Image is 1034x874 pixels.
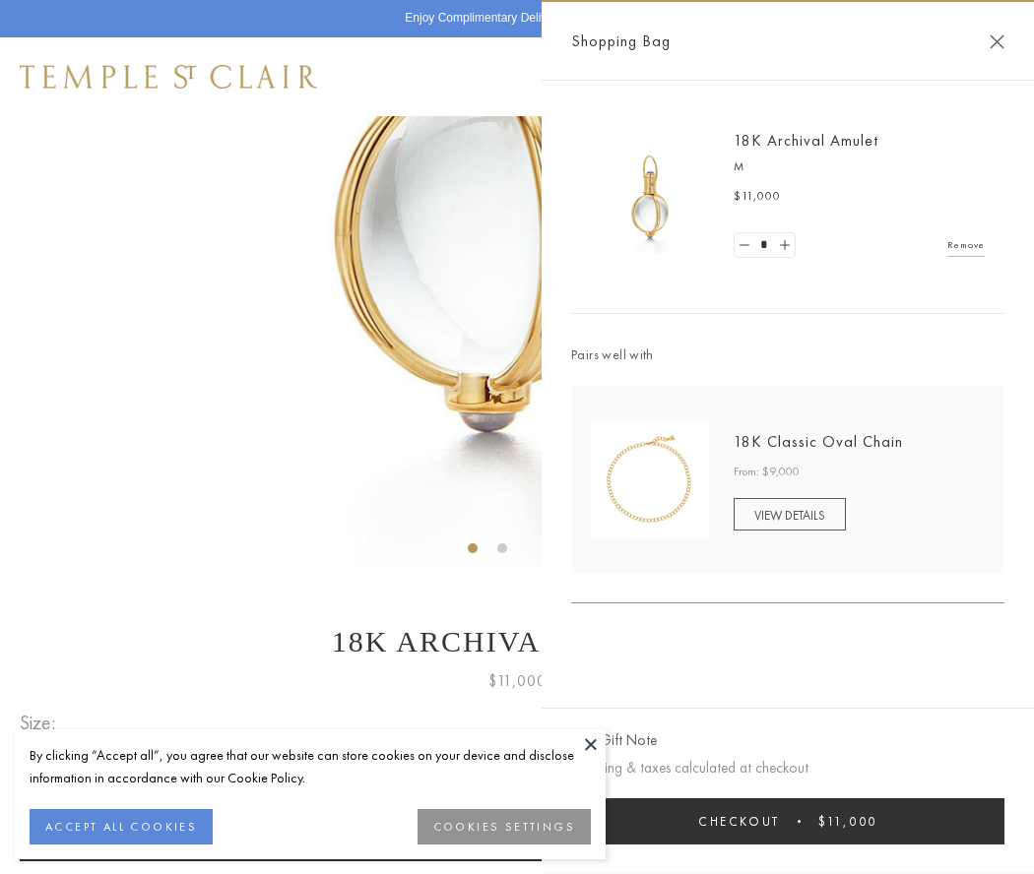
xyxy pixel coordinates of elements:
[571,728,657,753] button: Add Gift Note
[734,463,800,482] span: From: $9,000
[591,138,709,256] img: 18K Archival Amulet
[990,34,1004,49] button: Close Shopping Bag
[591,420,709,538] img: N88865-OV18
[774,233,794,258] a: Set quantity to 2
[734,187,781,207] span: $11,000
[20,625,1014,658] h1: 18K Archival Amulet
[20,707,63,739] span: Size:
[405,9,618,29] p: Enjoy Complimentary Delivery & Returns
[571,756,1004,780] p: Shipping & taxes calculated at checkout
[735,233,754,258] a: Set quantity to 0
[698,813,780,830] span: Checkout
[488,668,547,694] span: $11,000
[30,744,591,789] div: By clicking “Accept all”, you agree that our website can store cookies on your device and disclos...
[418,809,591,844] button: COOKIES SETTINGS
[947,234,985,256] a: Remove
[571,798,1004,844] button: Checkout $11,000
[571,343,1004,366] span: Pairs well with
[818,813,877,830] span: $11,000
[734,130,878,151] a: 18K Archival Amulet
[734,431,903,452] a: 18K Classic Oval Chain
[734,157,985,177] p: M
[571,29,671,54] span: Shopping Bag
[734,498,846,531] a: VIEW DETAILS
[30,809,213,844] button: ACCEPT ALL COOKIES
[754,507,825,524] span: VIEW DETAILS
[20,65,317,89] img: Temple St. Clair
